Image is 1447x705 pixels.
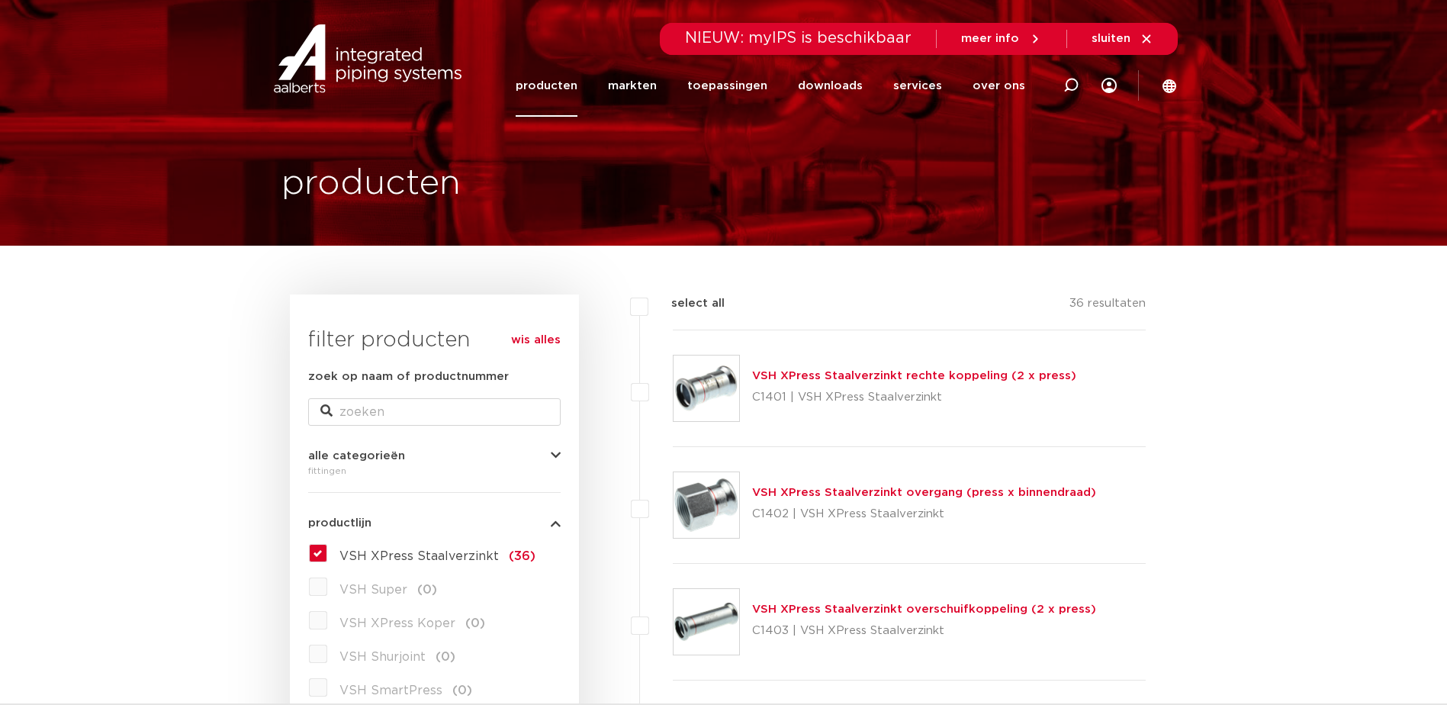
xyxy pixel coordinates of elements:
[798,55,863,117] a: downloads
[752,604,1096,615] a: VSH XPress Staalverzinkt overschuifkoppeling (2 x press)
[339,617,455,629] span: VSH XPress Koper
[339,584,407,596] span: VSH Super
[752,487,1096,498] a: VSH XPress Staalverzinkt overgang (press x binnendraad)
[752,385,1076,410] p: C1401 | VSH XPress Staalverzinkt
[752,502,1096,526] p: C1402 | VSH XPress Staalverzinkt
[339,651,426,663] span: VSH Shurjoint
[1092,33,1130,44] span: sluiten
[1092,32,1153,46] a: sluiten
[674,472,739,538] img: Thumbnail for VSH XPress Staalverzinkt overgang (press x binnendraad)
[1069,295,1146,318] p: 36 resultaten
[648,295,725,313] label: select all
[752,370,1076,381] a: VSH XPress Staalverzinkt rechte koppeling (2 x press)
[308,462,561,480] div: fittingen
[674,356,739,421] img: Thumbnail for VSH XPress Staalverzinkt rechte koppeling (2 x press)
[509,550,535,562] span: (36)
[465,617,485,629] span: (0)
[308,325,561,356] h3: filter producten
[973,55,1025,117] a: over ons
[516,55,1025,117] nav: Menu
[452,684,472,697] span: (0)
[511,331,561,349] a: wis alles
[308,517,561,529] button: productlijn
[961,33,1019,44] span: meer info
[339,684,442,697] span: VSH SmartPress
[674,589,739,655] img: Thumbnail for VSH XPress Staalverzinkt overschuifkoppeling (2 x press)
[608,55,657,117] a: markten
[961,32,1042,46] a: meer info
[893,55,942,117] a: services
[339,550,499,562] span: VSH XPress Staalverzinkt
[308,398,561,426] input: zoeken
[516,55,577,117] a: producten
[281,159,461,208] h1: producten
[308,517,371,529] span: productlijn
[687,55,767,117] a: toepassingen
[685,31,912,46] span: NIEUW: myIPS is beschikbaar
[308,368,509,386] label: zoek op naam of productnummer
[417,584,437,596] span: (0)
[308,450,405,462] span: alle categorieën
[436,651,455,663] span: (0)
[752,619,1096,643] p: C1403 | VSH XPress Staalverzinkt
[308,450,561,462] button: alle categorieën
[1101,55,1117,117] div: my IPS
